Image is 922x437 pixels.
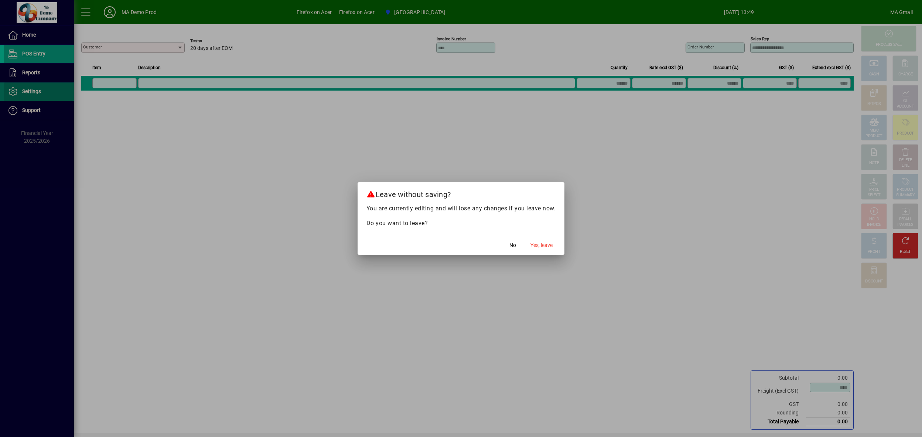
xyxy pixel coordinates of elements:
p: You are currently editing and will lose any changes if you leave now. [366,204,556,213]
button: No [501,238,525,252]
h2: Leave without saving? [358,182,565,204]
button: Yes, leave [527,238,556,252]
p: Do you want to leave? [366,219,556,228]
span: No [509,241,516,249]
span: Yes, leave [530,241,553,249]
